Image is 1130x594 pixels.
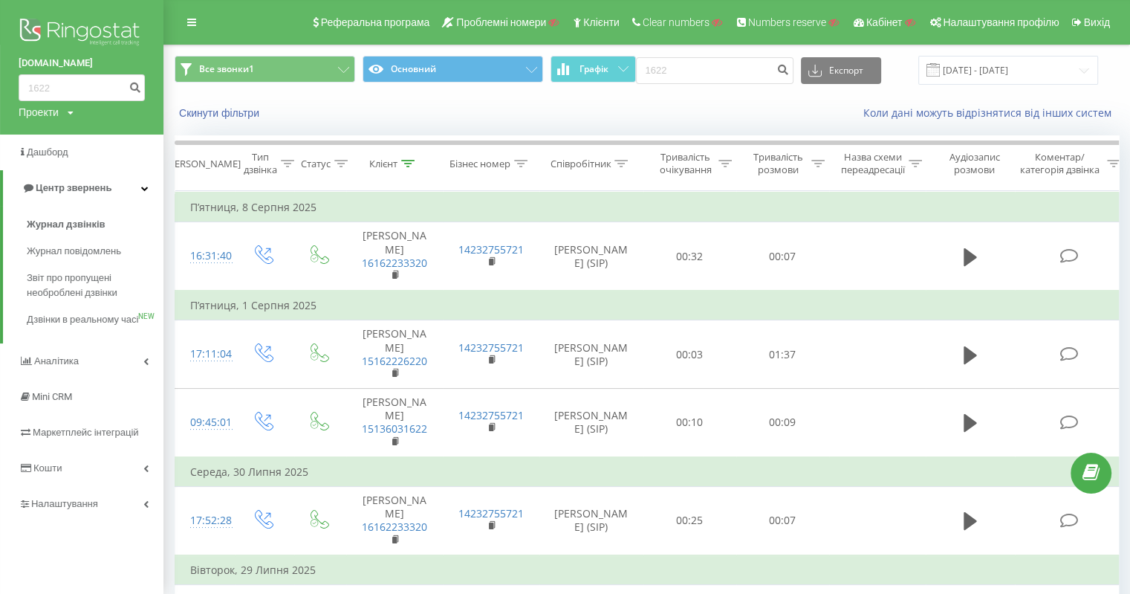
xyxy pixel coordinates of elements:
[749,151,808,176] div: Тривалість розмови
[190,242,220,271] div: 16:31:40
[190,340,220,369] div: 17:11:04
[369,158,397,170] div: Клієнт
[27,217,105,232] span: Журнал дзвінків
[1084,16,1110,28] span: Вихід
[938,151,1010,176] div: Аудіозапис розмови
[33,427,139,438] span: Маркетплейс інтеграцій
[943,16,1059,28] span: Налаштування профілю
[362,520,427,534] a: 16162233320
[539,389,643,457] td: [PERSON_NAME] (SIP)
[33,462,62,474] span: Кошти
[458,408,524,422] a: 14232755721
[539,487,643,555] td: [PERSON_NAME] (SIP)
[579,64,608,74] span: Графік
[656,151,715,176] div: Тривалість очікування
[550,158,611,170] div: Співробітник
[583,16,620,28] span: Клієнти
[190,506,220,535] div: 17:52:28
[458,506,524,520] a: 14232755721
[643,222,736,291] td: 00:32
[736,389,829,457] td: 00:09
[27,244,121,259] span: Журнал повідомлень
[362,256,427,270] a: 16162233320
[362,354,427,368] a: 15162226220
[36,182,111,193] span: Центр звернень
[34,355,79,367] span: Аналiтика
[458,242,524,256] a: 14232755721
[458,340,524,355] a: 14232755721
[456,16,546,28] span: Проблемні номери
[244,151,277,176] div: Тип дзвінка
[166,158,241,170] div: [PERSON_NAME]
[175,56,355,83] button: Все звонки1
[801,57,881,84] button: Експорт
[27,312,138,327] span: Дзвінки в реальному часі
[301,158,331,170] div: Статус
[31,498,98,509] span: Налаштування
[863,106,1119,120] a: Коли дані можуть відрізнятися вiд інших систем
[643,320,736,389] td: 00:03
[736,222,829,291] td: 00:07
[19,74,145,101] input: Пошук за номером
[1016,151,1103,176] div: Коментар/категорія дзвінка
[346,320,443,389] td: [PERSON_NAME]
[27,238,163,265] a: Журнал повідомлень
[346,389,443,457] td: [PERSON_NAME]
[27,211,163,238] a: Журнал дзвінків
[27,146,68,158] span: Дашборд
[199,63,254,75] span: Все звонки1
[346,487,443,555] td: [PERSON_NAME]
[551,56,636,83] button: Графік
[19,56,145,71] a: [DOMAIN_NAME]
[19,105,59,120] div: Проекти
[643,389,736,457] td: 00:10
[190,408,220,437] div: 09:45:01
[27,271,156,300] span: Звіт про пропущені необроблені дзвінки
[736,487,829,555] td: 00:07
[3,170,163,206] a: Центр звернень
[175,291,1126,320] td: П’ятниця, 1 Серпня 2025
[736,320,829,389] td: 01:37
[346,222,443,291] td: [PERSON_NAME]
[539,222,643,291] td: [PERSON_NAME] (SIP)
[362,422,427,436] a: 15136031622
[32,391,72,402] span: Mini CRM
[175,555,1126,585] td: Вівторок, 29 Липня 2025
[539,320,643,389] td: [PERSON_NAME] (SIP)
[175,106,267,120] button: Скинути фільтри
[175,457,1126,487] td: Середа, 30 Липня 2025
[841,151,905,176] div: Назва схеми переадресації
[636,57,793,84] input: Пошук за номером
[27,265,163,306] a: Звіт про пропущені необроблені дзвінки
[19,15,145,52] img: Ringostat logo
[175,193,1126,222] td: П’ятниця, 8 Серпня 2025
[748,16,826,28] span: Numbers reserve
[866,16,903,28] span: Кабінет
[449,158,510,170] div: Бізнес номер
[27,306,163,333] a: Дзвінки в реальному часіNEW
[321,16,430,28] span: Реферальна програма
[643,16,710,28] span: Clear numbers
[363,56,543,83] button: Основний
[643,487,736,555] td: 00:25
